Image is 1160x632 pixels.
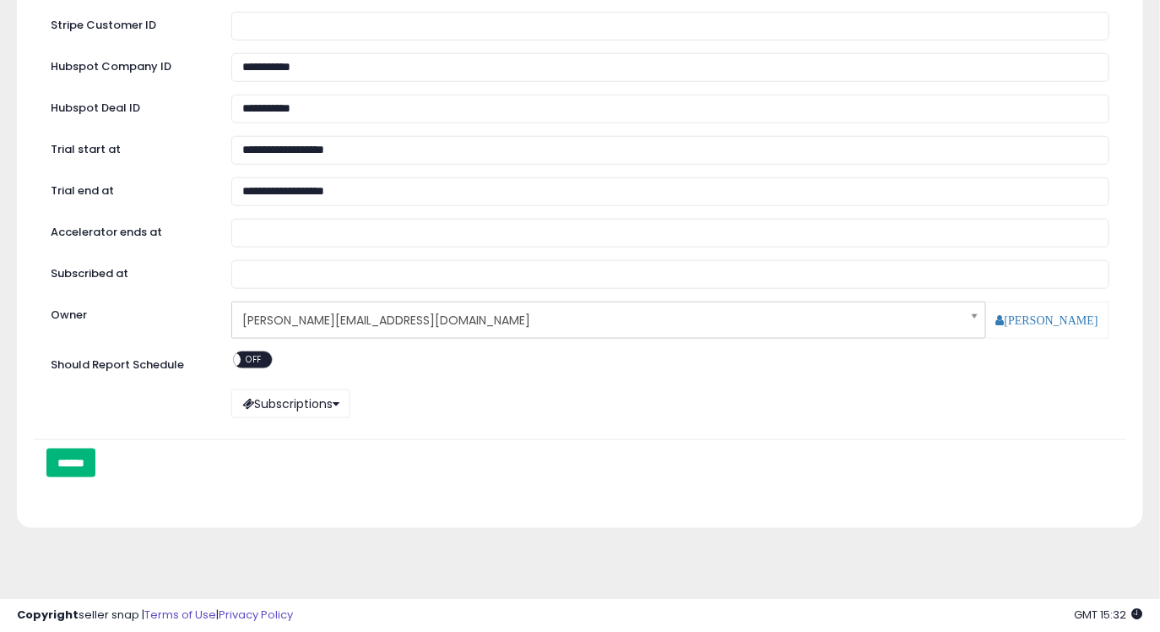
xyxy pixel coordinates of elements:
label: Subscribed at [38,260,219,282]
a: Privacy Policy [219,607,293,623]
label: Owner [51,308,87,324]
label: Stripe Customer ID [38,12,219,34]
label: Trial start at [38,136,219,158]
label: Accelerator ends at [38,219,219,241]
strong: Copyright [17,607,79,623]
button: Subscriptions [231,390,350,418]
label: Trial end at [38,177,219,199]
div: seller snap | | [17,607,293,624]
span: OFF [241,352,268,367]
span: 2025-09-11 15:32 GMT [1075,607,1143,623]
label: Hubspot Deal ID [38,95,219,117]
a: [PERSON_NAME] [996,314,1098,326]
label: Hubspot Company ID [38,53,219,75]
label: Should Report Schedule [51,357,184,373]
span: [PERSON_NAME][EMAIL_ADDRESS][DOMAIN_NAME] [242,306,953,335]
a: Terms of Use [144,607,216,623]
